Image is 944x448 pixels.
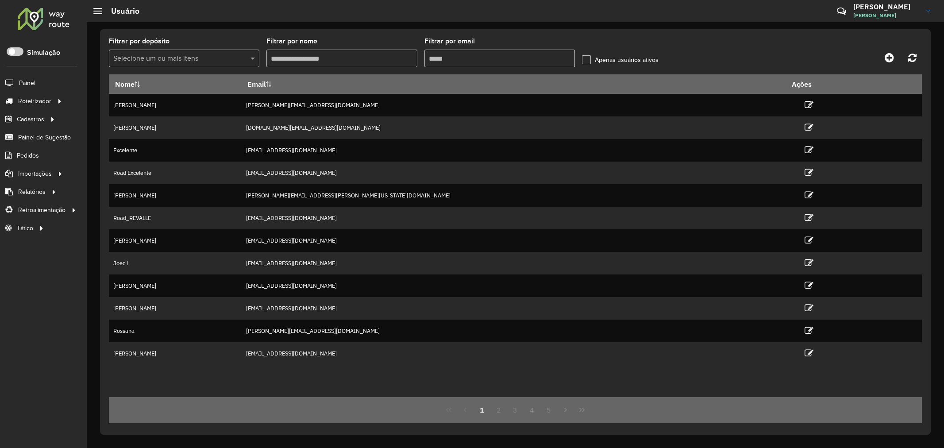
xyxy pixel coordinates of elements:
a: Editar [805,144,813,156]
td: [EMAIL_ADDRESS][DOMAIN_NAME] [241,297,786,320]
th: Ações [786,75,839,93]
th: Nome [109,75,241,94]
td: [PERSON_NAME][EMAIL_ADDRESS][DOMAIN_NAME] [241,320,786,342]
span: Importações [18,169,52,178]
td: [PERSON_NAME] [109,297,241,320]
a: Contato Rápido [832,2,851,21]
span: Pedidos [17,151,39,160]
td: [DOMAIN_NAME][EMAIL_ADDRESS][DOMAIN_NAME] [241,116,786,139]
button: 1 [474,402,490,418]
td: Excelente [109,139,241,162]
a: Editar [805,121,813,133]
span: Cadastros [17,115,44,124]
td: [EMAIL_ADDRESS][DOMAIN_NAME] [241,274,786,297]
button: Next Page [557,402,574,418]
td: [EMAIL_ADDRESS][DOMAIN_NAME] [241,252,786,274]
td: [PERSON_NAME][EMAIL_ADDRESS][PERSON_NAME][US_STATE][DOMAIN_NAME] [241,184,786,207]
button: 4 [524,402,540,418]
td: [PERSON_NAME][EMAIL_ADDRESS][DOMAIN_NAME] [241,94,786,116]
a: Editar [805,324,813,336]
td: [PERSON_NAME] [109,229,241,252]
td: Road_REVALLE [109,207,241,229]
span: [PERSON_NAME] [853,12,920,19]
td: [EMAIL_ADDRESS][DOMAIN_NAME] [241,207,786,229]
td: [PERSON_NAME] [109,94,241,116]
a: Editar [805,279,813,291]
td: [PERSON_NAME] [109,274,241,297]
td: [EMAIL_ADDRESS][DOMAIN_NAME] [241,229,786,252]
a: Editar [805,189,813,201]
td: [EMAIL_ADDRESS][DOMAIN_NAME] [241,139,786,162]
td: [PERSON_NAME] [109,116,241,139]
td: Road Excelente [109,162,241,184]
th: Email [241,75,786,94]
button: 5 [540,402,557,418]
td: [EMAIL_ADDRESS][DOMAIN_NAME] [241,162,786,184]
label: Filtrar por nome [266,36,317,46]
td: Joecil [109,252,241,274]
a: Editar [805,212,813,224]
h3: [PERSON_NAME] [853,3,920,11]
label: Filtrar por depósito [109,36,170,46]
span: Roteirizador [18,97,51,106]
h2: Usuário [102,6,139,16]
label: Filtrar por email [424,36,475,46]
td: [PERSON_NAME] [109,342,241,365]
span: Painel [19,78,35,88]
button: 2 [490,402,507,418]
label: Apenas usuários ativos [582,55,659,65]
span: Tático [17,224,33,233]
span: Painel de Sugestão [18,133,71,142]
span: Retroalimentação [18,205,66,215]
button: Last Page [574,402,590,418]
td: [EMAIL_ADDRESS][DOMAIN_NAME] [241,342,786,365]
span: Relatórios [18,187,46,197]
a: Editar [805,99,813,111]
td: Rossana [109,320,241,342]
label: Simulação [27,47,60,58]
a: Editar [805,234,813,246]
a: Editar [805,257,813,269]
button: 3 [507,402,524,418]
a: Editar [805,347,813,359]
td: [PERSON_NAME] [109,184,241,207]
a: Editar [805,166,813,178]
a: Editar [805,302,813,314]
